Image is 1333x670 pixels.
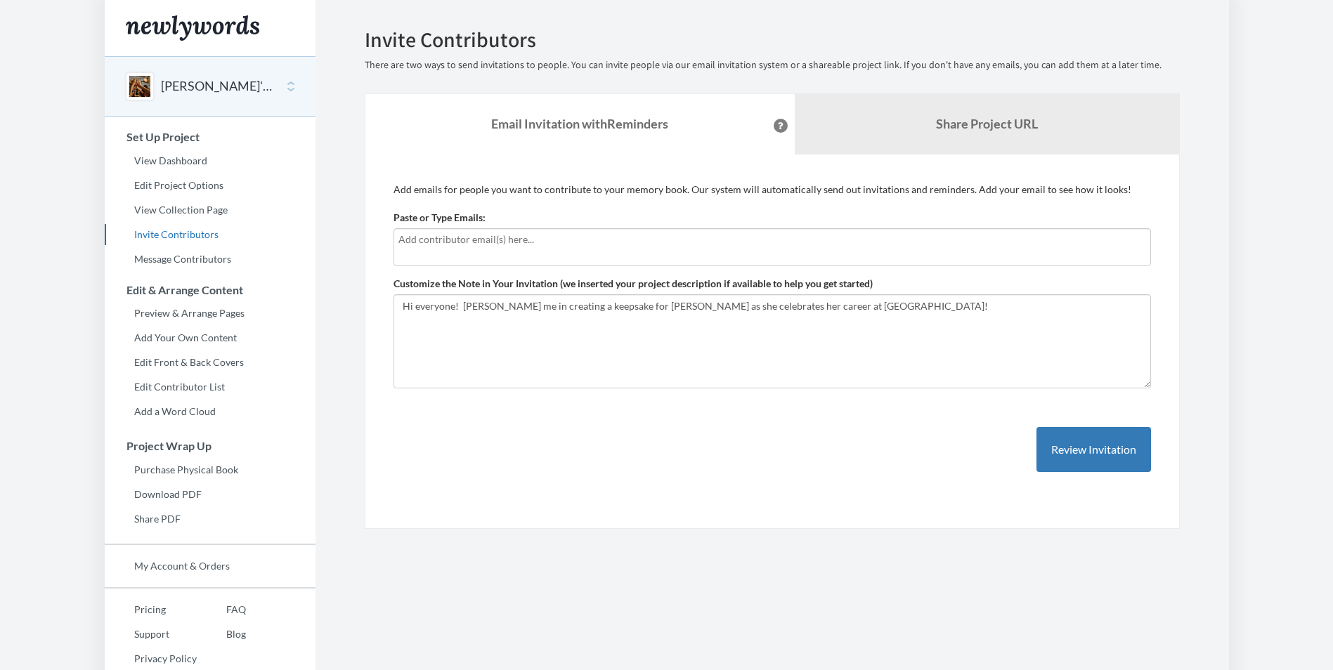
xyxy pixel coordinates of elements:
a: View Dashboard [105,150,316,171]
a: Blog [197,624,246,645]
strong: Email Invitation with Reminders [491,116,668,131]
a: Edit Contributor List [105,376,316,398]
img: Newlywords logo [126,15,259,41]
a: Add a Word Cloud [105,401,316,422]
a: Support [105,624,197,645]
a: Download PDF [105,484,316,505]
button: Review Invitation [1036,427,1151,473]
button: [PERSON_NAME]'s retirement [161,77,275,96]
a: Purchase Physical Book [105,459,316,480]
h3: Set Up Project [105,131,316,143]
textarea: Hi everyone! [PERSON_NAME] me in creating a keepsake for [PERSON_NAME] as she celebrates her care... [394,294,1151,388]
p: There are two ways to send invitations to people. You can invite people via our email invitation ... [365,58,1180,72]
a: View Collection Page [105,199,316,221]
a: Share PDF [105,508,316,530]
h3: Project Wrap Up [105,440,316,452]
a: Preview & Arrange Pages [105,303,316,324]
label: Paste or Type Emails: [394,211,486,225]
h3: Edit & Arrange Content [105,284,316,296]
a: Edit Front & Back Covers [105,352,316,373]
a: Message Contributors [105,249,316,270]
a: My Account & Orders [105,556,316,577]
a: Edit Project Options [105,175,316,196]
a: Privacy Policy [105,648,197,669]
a: Add Your Own Content [105,327,316,348]
p: Add emails for people you want to contribute to your memory book. Our system will automatically s... [394,183,1151,197]
a: Invite Contributors [105,224,316,245]
a: Pricing [105,599,197,620]
input: Add contributor email(s) here... [398,232,1146,247]
label: Customize the Note in Your Invitation (we inserted your project description if available to help ... [394,277,873,291]
h2: Invite Contributors [365,28,1180,51]
a: FAQ [197,599,246,620]
b: Share Project URL [936,116,1038,131]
